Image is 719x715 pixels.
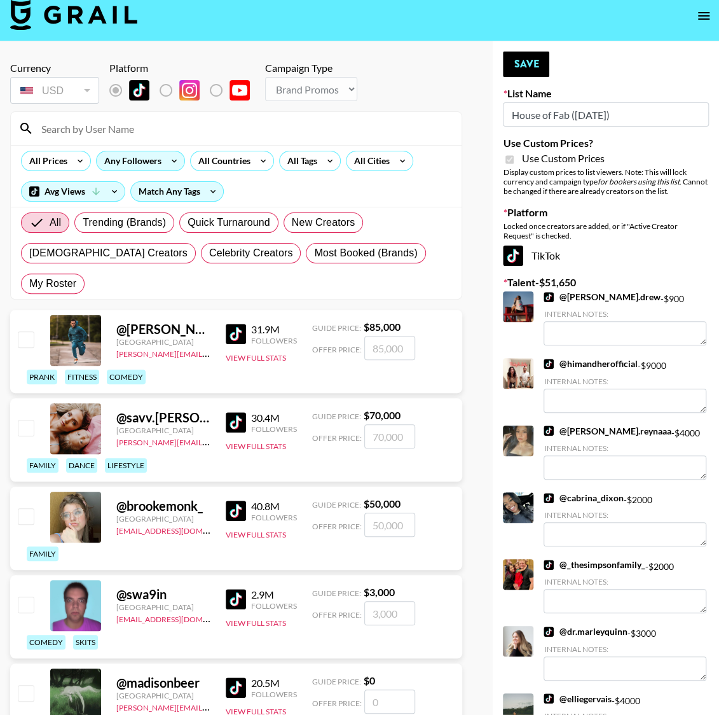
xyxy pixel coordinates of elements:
em: for bookers using this list [597,177,679,186]
img: TikTok [226,324,246,344]
label: Talent - $ 51,650 [503,276,709,289]
div: @ savv.[PERSON_NAME] [116,410,210,426]
span: Guide Price: [312,412,361,421]
div: [GEOGRAPHIC_DATA] [116,602,210,612]
span: All [50,215,61,230]
div: - $ 2000 [544,492,706,546]
div: All Tags [280,151,320,170]
span: Guide Price: [312,677,361,686]
div: family [27,546,58,561]
div: Followers [251,513,297,522]
div: - $ 3000 [544,626,706,680]
div: All Cities [346,151,392,170]
img: TikTok [544,493,554,503]
a: [PERSON_NAME][EMAIL_ADDRESS][DOMAIN_NAME] [116,700,305,712]
input: 0 [364,690,415,714]
div: lifestyle [105,458,147,473]
label: Platform [503,206,709,219]
strong: $ 50,000 [364,497,401,510]
span: My Roster [29,276,76,291]
div: Internal Notes: [544,644,706,654]
a: @_thesimpsonfamily_ [544,559,645,571]
div: - $ 9000 [544,358,706,412]
div: 30.4M [251,412,297,424]
input: 85,000 [364,336,415,360]
div: Locked once creators are added, or if "Active Creator Request" is checked. [503,221,709,240]
span: Guide Price: [312,500,361,510]
div: 40.8M [251,500,297,513]
div: Campaign Type [265,62,357,74]
span: [DEMOGRAPHIC_DATA] Creators [29,246,188,261]
div: Currency is locked to USD [10,74,99,106]
img: TikTok [544,627,554,637]
img: TikTok [226,412,246,433]
div: Match Any Tags [131,182,223,201]
button: View Full Stats [226,441,286,451]
button: View Full Stats [226,618,286,628]
span: Offer Price: [312,610,362,620]
a: @[PERSON_NAME].drew [544,291,660,303]
div: Internal Notes: [544,510,706,520]
div: Avg Views [22,182,125,201]
button: open drawer [691,3,716,29]
div: All Prices [22,151,70,170]
div: family [27,458,58,473]
div: - $ 4000 [544,426,706,480]
a: @himandherofficial [544,358,637,370]
div: [GEOGRAPHIC_DATA] [116,337,210,347]
a: [EMAIL_ADDRESS][DOMAIN_NAME] [116,524,244,536]
div: [GEOGRAPHIC_DATA] [116,426,210,435]
div: Internal Notes: [544,377,706,386]
div: Internal Notes: [544,309,706,319]
img: TikTok [544,292,554,302]
a: [PERSON_NAME][EMAIL_ADDRESS][DOMAIN_NAME] [116,347,305,359]
img: TikTok [544,426,554,436]
img: TikTok [544,359,554,369]
span: New Creators [292,215,355,230]
strong: $ 3,000 [364,586,395,598]
span: Guide Price: [312,588,361,598]
a: @[PERSON_NAME].reynaaa [544,426,671,437]
div: @ madisonbeer [116,675,210,691]
input: 70,000 [364,424,415,448]
img: TikTok [544,560,554,570]
div: Display custom prices to list viewers. Note: This will lock currency and campaign type . Cannot b... [503,167,709,196]
span: Offer Price: [312,522,362,531]
div: prank [27,370,57,384]
a: [PERSON_NAME][EMAIL_ADDRESS][DOMAIN_NAME] [116,435,305,447]
input: 50,000 [364,513,415,537]
span: Guide Price: [312,323,361,333]
div: 20.5M [251,677,297,690]
div: @ swa9in [116,587,210,602]
span: Use Custom Prices [521,152,604,165]
div: comedy [107,370,146,384]
input: 3,000 [364,601,415,625]
img: YouTube [229,80,250,101]
div: Followers [251,690,297,699]
img: TikTok [129,80,149,101]
img: TikTok [226,677,246,698]
button: Save [503,52,549,77]
span: Celebrity Creators [209,246,293,261]
div: Internal Notes: [544,577,706,587]
div: Followers [251,336,297,345]
a: @dr.marleyquinn [544,626,627,637]
img: TikTok [226,589,246,609]
div: Any Followers [97,151,164,170]
span: Trending (Brands) [83,215,166,230]
strong: $ 70,000 [364,409,401,421]
div: skits [73,635,98,649]
a: @cabrina_dixon [544,492,623,504]
strong: $ 85,000 [364,321,401,333]
div: 31.9M [251,323,297,336]
div: dance [66,458,97,473]
span: Offer Price: [312,698,362,708]
div: comedy [27,635,65,649]
div: Followers [251,601,297,611]
span: Most Booked (Brands) [314,246,417,261]
div: - $ 900 [544,291,706,345]
label: List Name [503,87,709,100]
img: TikTok [503,246,523,266]
img: TikTok [544,693,554,704]
a: @elliegervais [544,693,611,705]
